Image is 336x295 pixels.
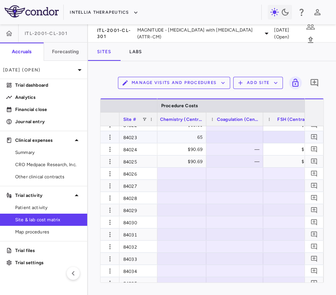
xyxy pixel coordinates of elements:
[309,241,319,252] button: Add comment
[119,216,157,228] div: 84030
[3,67,75,73] p: [DATE] (Open)
[12,48,31,55] h6: Accruals
[88,43,120,61] button: Sites
[311,182,318,189] svg: Add comment
[119,155,157,167] div: 84025
[119,241,157,252] div: 84032
[119,204,157,216] div: 84029
[123,117,136,122] span: Site #
[309,120,319,130] button: Add comment
[286,76,302,89] span: Lock grid
[118,77,230,89] button: Manage Visits and Procedures
[119,277,157,289] div: 84035
[15,228,81,235] span: Map procedures
[137,27,259,40] span: MAGNITUDE - [MEDICAL_DATA] with [MEDICAL_DATA] (ATTR-CM)
[311,231,318,238] svg: Add comment
[309,229,319,239] button: Add comment
[15,106,81,113] p: Financial close
[15,204,81,211] span: Patient activity
[156,131,203,143] div: 65
[15,137,72,144] p: Clinical expenses
[311,255,318,262] svg: Add comment
[274,27,301,40] span: [DATE] (Open)
[15,216,81,223] span: Site & lab cost matrix
[156,143,203,155] div: $90.69
[308,76,321,89] button: Add comment
[15,173,81,180] span: Other clinical contracts
[15,118,81,125] p: Journal entry
[309,278,319,288] button: Add comment
[270,143,316,155] div: $66.71
[270,155,316,168] div: $66.71
[309,144,319,154] button: Add comment
[217,117,259,122] span: Coagulation (Central Lab)
[311,170,318,177] svg: Add comment
[119,265,157,277] div: 84034
[309,266,319,276] button: Add comment
[15,247,81,254] p: Trial files
[119,253,157,265] div: 84033
[233,77,283,89] button: Add Site
[310,78,319,87] svg: Add comment
[156,155,203,168] div: $90.69
[309,168,319,179] button: Add comment
[119,192,157,204] div: 84028
[309,132,319,142] button: Add comment
[15,161,81,168] span: CRO Medpace Research, Inc.
[311,206,318,214] svg: Add comment
[309,156,319,167] button: Add comment
[119,131,157,143] div: 84023
[311,133,318,141] svg: Add comment
[119,143,157,155] div: 84024
[15,192,72,199] p: Trial activity
[309,193,319,203] button: Add comment
[52,48,79,55] h6: Forecasting
[15,82,81,89] p: Trial dashboard
[311,219,318,226] svg: Add comment
[213,155,259,168] div: —
[161,103,198,108] span: Procedure Costs
[309,205,319,215] button: Add comment
[309,217,319,227] button: Add comment
[309,254,319,264] button: Add comment
[120,43,151,61] button: Labs
[15,94,81,101] p: Analytics
[97,27,134,40] span: ITL-2001-CL-301
[160,117,203,122] span: Chemistry (Central Lab)
[119,168,157,179] div: 84026
[311,267,318,274] svg: Add comment
[119,228,157,240] div: 84031
[311,158,318,165] svg: Add comment
[277,117,316,122] span: FSH (Central Lab)
[311,243,318,250] svg: Add comment
[311,279,318,287] svg: Add comment
[70,6,138,19] button: Intellia Therapeutics
[25,30,68,36] span: ITL-2001-CL-301
[5,5,59,17] img: logo-full-SnFGN8VE.png
[311,121,318,128] svg: Add comment
[311,146,318,153] svg: Add comment
[309,181,319,191] button: Add comment
[311,194,318,201] svg: Add comment
[15,149,81,156] span: Summary
[213,143,259,155] div: —
[119,180,157,192] div: 84027
[15,259,81,266] p: Trial settings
